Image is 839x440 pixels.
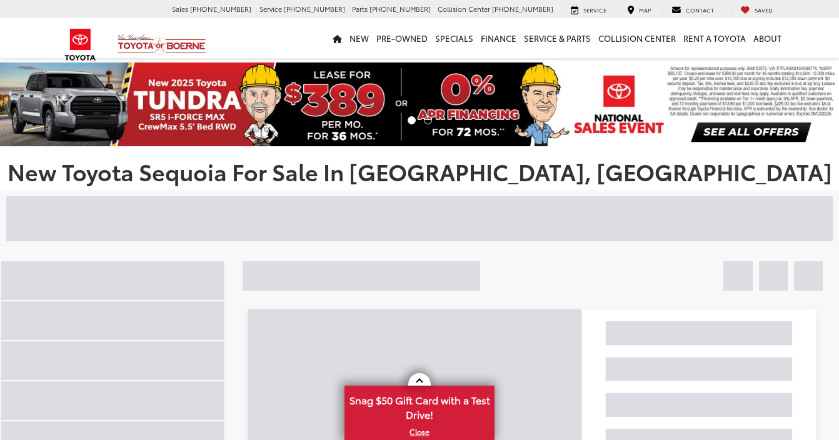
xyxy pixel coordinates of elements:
[750,18,785,58] a: About
[731,5,782,15] a: My Saved Vehicles
[438,4,490,14] span: Collision Center
[352,4,368,14] span: Parts
[346,18,373,58] a: New
[755,6,773,14] span: Saved
[662,5,723,15] a: Contact
[595,18,680,58] a: Collision Center
[583,6,606,14] span: Service
[329,18,346,58] a: Home
[561,5,616,15] a: Service
[172,4,188,14] span: Sales
[57,24,104,65] img: Toyota
[618,5,660,15] a: Map
[190,4,251,14] span: [PHONE_NUMBER]
[680,18,750,58] a: Rent a Toyota
[477,18,520,58] a: Finance
[639,6,651,14] span: Map
[284,4,345,14] span: [PHONE_NUMBER]
[431,18,477,58] a: Specials
[369,4,431,14] span: [PHONE_NUMBER]
[117,34,206,56] img: Vic Vaughan Toyota of Boerne
[492,4,553,14] span: [PHONE_NUMBER]
[520,18,595,58] a: Service & Parts: Opens in a new tab
[373,18,431,58] a: Pre-Owned
[686,6,714,14] span: Contact
[346,387,493,425] span: Snag $50 Gift Card with a Test Drive!
[259,4,282,14] span: Service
